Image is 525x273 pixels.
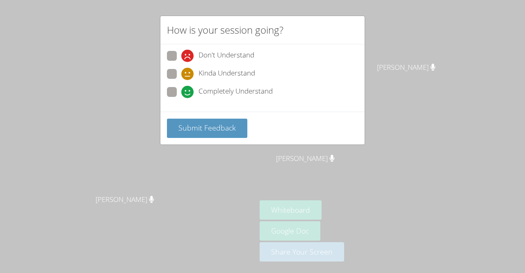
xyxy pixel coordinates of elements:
[199,50,254,62] span: Don't Understand
[167,23,283,37] h2: How is your session going?
[199,68,255,80] span: Kinda Understand
[167,119,247,138] button: Submit Feedback
[178,123,236,133] span: Submit Feedback
[199,86,273,98] span: Completely Understand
